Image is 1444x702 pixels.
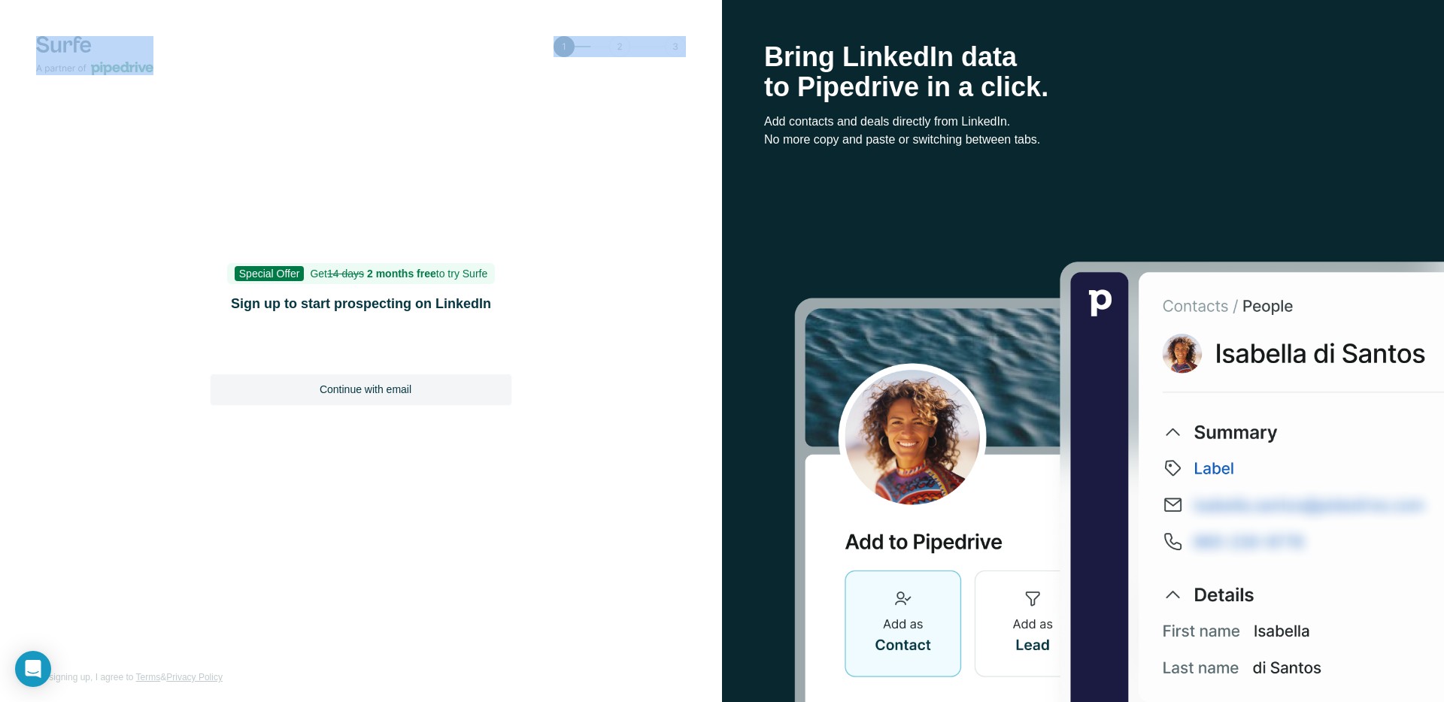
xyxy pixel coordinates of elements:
[764,42,1402,102] h1: Bring LinkedIn data to Pipedrive in a click.
[554,36,686,57] img: Step 1
[235,266,305,281] span: Special Offer
[367,268,436,280] b: 2 months free
[36,36,153,75] img: Surfe's logo
[320,382,411,397] span: Continue with email
[160,672,166,682] span: &
[15,651,51,687] div: Open Intercom Messenger
[764,113,1402,131] p: Add contacts and deals directly from LinkedIn.
[794,260,1444,702] img: Surfe Stock Photo - Selling good vibes
[166,672,223,682] a: Privacy Policy
[36,672,133,682] span: By signing up, I agree to
[136,672,161,682] a: Terms
[310,268,487,280] span: Get to try Surfe
[203,334,519,367] iframe: Sign in with Google Button
[327,268,364,280] s: 14 days
[211,293,511,314] h1: Sign up to start prospecting on LinkedIn
[764,131,1402,149] p: No more copy and paste or switching between tabs.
